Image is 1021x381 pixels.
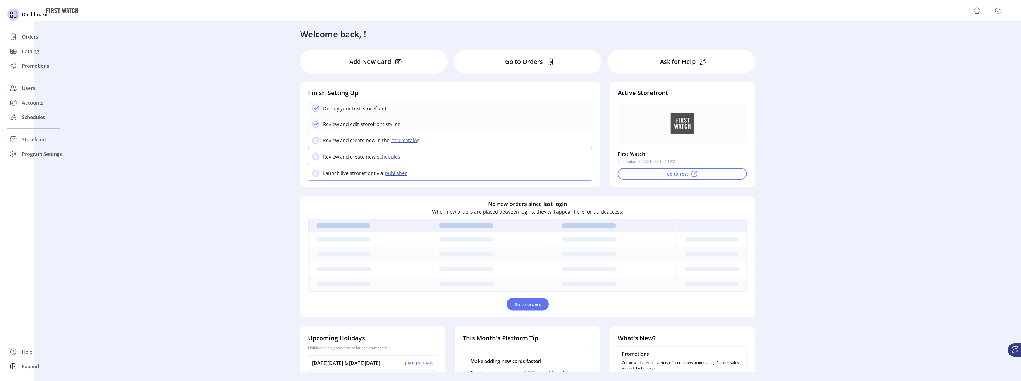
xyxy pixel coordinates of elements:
[22,136,46,143] span: Storefront
[432,208,623,215] p: When new orders are placed between logins, they will appear here for quick access.
[46,8,79,13] img: logo
[312,359,380,367] p: [DATE][DATE] & [DATE][DATE]
[308,345,437,351] p: Holidays are a great time to launch promotions
[308,88,592,98] h4: Finish Setting Up
[488,200,567,208] h6: No new orders since last login
[22,84,35,92] span: Users
[22,62,49,70] span: Promotions
[390,137,423,144] button: card catalog
[972,6,982,15] button: menu
[22,114,45,121] span: Schedules
[618,88,747,98] h4: Active Storefront
[22,33,38,40] span: Orders
[470,358,584,365] p: Make adding new cards faster!
[660,57,696,66] p: Ask for Help
[622,360,743,371] p: Create and launch a variety of promotions to increase gift cards sales around the holidays.
[618,159,675,164] p: Last updated: [DATE] 08:19:49 PM
[622,350,743,358] p: Promotions
[618,334,747,343] h4: What's New?
[22,11,48,18] span: Dashboard
[300,28,366,40] h3: Welcome back, !
[463,334,592,343] h4: This Month's Platform Tip
[22,363,39,370] span: Expand
[323,121,359,128] p: Review and edit
[323,105,361,112] p: Deploy your test
[507,298,549,311] button: Go to orders
[308,334,437,343] h4: Upcoming Holidays
[22,150,62,158] span: Program Settings
[323,137,390,144] p: Review and create new in the
[405,360,433,366] p: [DATE] & [DATE]
[505,57,543,66] p: Go to Orders
[323,153,375,160] p: Review and create new
[514,301,541,307] span: Go to orders
[359,121,400,128] p: storefront styling
[618,168,747,180] button: Go to Test
[22,99,43,106] span: Accounts
[383,170,411,177] button: publisher
[22,48,39,55] span: Catalog
[349,57,391,66] p: Add New Card
[993,6,1003,15] button: Publisher Panel
[375,153,404,160] button: schedules
[323,170,383,177] p: Launch live strorefront via
[618,149,645,159] p: First Watch
[22,348,33,355] span: Help
[361,105,387,112] p: storefront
